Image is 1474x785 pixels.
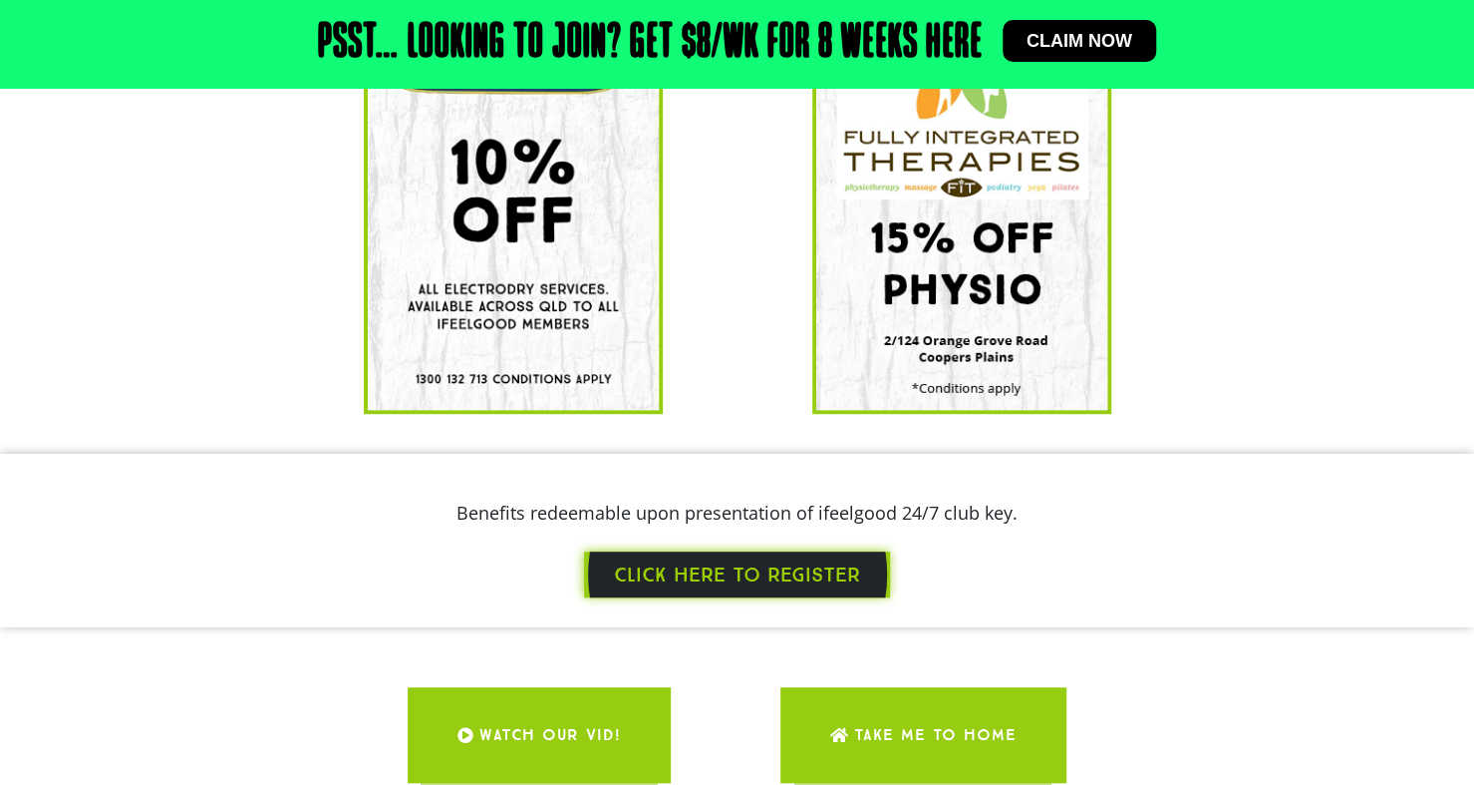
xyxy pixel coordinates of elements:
a: CLICK HERE TO REGISTER [584,552,890,598]
span: Take me to Home [854,707,1017,763]
a: WATCH OUR VID! [408,687,671,783]
span: CLICK HERE TO REGISTER [614,562,860,589]
h1: Benefits redeemable upon presentation of ifeelgood 24/7 club key. [30,504,1444,522]
a: Claim now [1003,20,1156,62]
span: Claim now [1027,32,1132,50]
h2: Psst… Looking to join? Get $8/wk for 8 weeks here [318,20,983,68]
a: Take me to Home [780,687,1066,783]
span: WATCH OUR VID! [479,707,621,763]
